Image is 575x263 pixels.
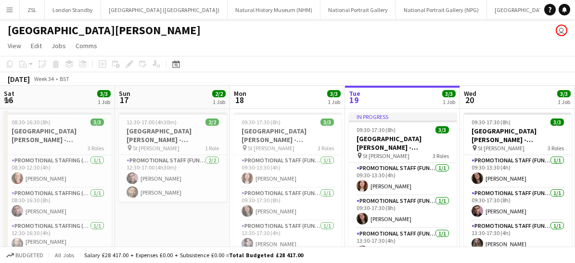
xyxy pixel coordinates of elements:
[48,39,70,52] a: Jobs
[119,89,130,98] span: Sun
[435,126,449,133] span: 3/3
[433,152,449,159] span: 3 Roles
[8,23,201,38] h1: [GEOGRAPHIC_DATA][PERSON_NAME]
[4,221,112,256] app-card-role: Promotional Staffing (Promotional Staff)1/112:30-16:30 (4h)[PERSON_NAME] [PERSON_NAME]
[349,228,457,261] app-card-role: Promotional Staff (Fundraiser)1/113:30-17:30 (4h)[PERSON_NAME]
[60,75,69,82] div: BST
[4,127,112,144] h3: [GEOGRAPHIC_DATA][PERSON_NAME] - Fundraising
[558,98,570,105] div: 1 Job
[320,118,334,126] span: 3/3
[101,0,228,19] button: [GEOGRAPHIC_DATA] ([GEOGRAPHIC_DATA])
[242,118,281,126] span: 09:30-17:30 (8h)
[32,75,56,82] span: Week 34
[8,41,21,50] span: View
[84,251,303,259] div: Salary £28 417.00 + Expenses £0.00 + Subsistence £0.00 =
[548,145,564,152] span: 3 Roles
[464,127,572,144] h3: [GEOGRAPHIC_DATA][PERSON_NAME] - Fundraising
[76,41,97,50] span: Comms
[4,89,14,98] span: Sat
[51,41,66,50] span: Jobs
[205,118,219,126] span: 2/2
[478,145,524,152] span: St [PERSON_NAME]
[443,98,455,105] div: 1 Job
[228,0,320,19] button: Natural History Museum (NHM)
[328,98,340,105] div: 1 Job
[20,0,45,19] button: ZSL
[349,196,457,228] app-card-role: Promotional Staff (Fundraiser)1/109:30-17:30 (8h)[PERSON_NAME]
[212,90,226,97] span: 2/2
[357,126,396,133] span: 09:30-17:30 (8h)
[4,113,112,255] app-job-card: 08:30-16:30 (8h)3/3[GEOGRAPHIC_DATA][PERSON_NAME] - Fundraising3 RolesPromotional Staffing (Promo...
[462,94,476,105] span: 20
[557,90,571,97] span: 3/3
[72,39,101,52] a: Comms
[4,188,112,221] app-card-role: Promotional Staffing (Promotional Staff)1/108:30-16:30 (8h)[PERSON_NAME]
[4,155,112,188] app-card-role: Promotional Staffing (Promotional Staff)1/108:30-12:30 (4h)[PERSON_NAME]
[349,134,457,152] h3: [GEOGRAPHIC_DATA][PERSON_NAME] - Fundraising
[347,94,360,105] span: 19
[464,89,476,98] span: Wed
[234,188,342,221] app-card-role: Promotional Staff (Fundraiser)1/109:30-17:30 (8h)[PERSON_NAME]
[234,127,342,144] h3: [GEOGRAPHIC_DATA][PERSON_NAME] - Fundraising
[363,152,409,159] span: St [PERSON_NAME]
[97,90,111,97] span: 3/3
[2,94,14,105] span: 16
[232,94,246,105] span: 18
[464,188,572,221] app-card-role: Promotional Staff (Fundraiser)1/109:30-17:30 (8h)[PERSON_NAME]
[119,155,227,202] app-card-role: Promotional Staff (Fundraiser)2/212:30-17:00 (4h30m)[PERSON_NAME][PERSON_NAME]
[396,0,487,19] button: National Portrait Gallery (NPG)
[556,25,567,36] app-user-avatar: Claudia Lewis
[349,113,457,255] app-job-card: In progress09:30-17:30 (8h)3/3[GEOGRAPHIC_DATA][PERSON_NAME] - Fundraising St [PERSON_NAME]3 Role...
[88,145,104,152] span: 3 Roles
[8,74,30,84] div: [DATE]
[464,155,572,188] app-card-role: Promotional Staff (Fundraiser)1/109:30-13:30 (4h)[PERSON_NAME]
[90,118,104,126] span: 3/3
[320,0,396,19] button: National Portrait Gallery
[349,113,457,120] div: In progress
[213,98,225,105] div: 1 Job
[349,163,457,196] app-card-role: Promotional Staff (Fundraiser)1/109:30-13:30 (4h)[PERSON_NAME]
[133,145,179,152] span: St [PERSON_NAME]
[31,41,42,50] span: Edit
[487,0,570,19] button: [GEOGRAPHIC_DATA] (HES)
[318,145,334,152] span: 3 Roles
[550,118,564,126] span: 3/3
[98,98,110,105] div: 1 Job
[27,39,46,52] a: Edit
[45,0,101,19] button: London Standby
[349,89,360,98] span: Tue
[442,90,456,97] span: 3/3
[119,113,227,202] app-job-card: 12:30-17:00 (4h30m)2/2[GEOGRAPHIC_DATA][PERSON_NAME] - Fundraising St [PERSON_NAME]1 RolePromotio...
[248,145,294,152] span: St [PERSON_NAME]
[4,39,25,52] a: View
[205,145,219,152] span: 1 Role
[12,118,51,126] span: 08:30-16:30 (8h)
[53,251,76,259] span: All jobs
[472,118,511,126] span: 09:30-17:30 (8h)
[234,113,342,253] app-job-card: 09:30-17:30 (8h)3/3[GEOGRAPHIC_DATA][PERSON_NAME] - Fundraising St [PERSON_NAME]3 RolesPromotiona...
[234,89,246,98] span: Mon
[119,127,227,144] h3: [GEOGRAPHIC_DATA][PERSON_NAME] - Fundraising
[234,221,342,253] app-card-role: Promotional Staff (Fundraiser)1/113:30-17:30 (4h)[PERSON_NAME]
[464,221,572,253] app-card-role: Promotional Staff (Fundraiser)1/113:30-17:30 (4h)[PERSON_NAME]
[15,252,43,259] span: Budgeted
[127,118,177,126] span: 12:30-17:00 (4h30m)
[229,251,303,259] span: Total Budgeted £28 417.00
[327,90,341,97] span: 3/3
[234,155,342,188] app-card-role: Promotional Staff (Fundraiser)1/109:30-13:30 (4h)[PERSON_NAME]
[464,113,572,253] app-job-card: 09:30-17:30 (8h)3/3[GEOGRAPHIC_DATA][PERSON_NAME] - Fundraising St [PERSON_NAME]3 RolesPromotiona...
[117,94,130,105] span: 17
[5,250,45,261] button: Budgeted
